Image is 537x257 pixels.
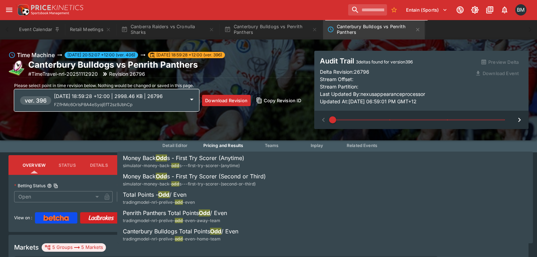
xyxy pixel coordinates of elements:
[28,70,98,78] p: Copy To Clipboard
[123,173,156,180] span: Money Back
[183,236,221,241] span: -even-home-team
[513,2,529,18] button: Byron Monk
[31,12,69,15] img: Sportsbook Management
[320,68,369,75] p: Delta Revision: 26796
[162,143,187,148] span: Detail Editor
[15,20,64,39] button: Event Calendar
[154,52,225,58] span: [DATE] 18:59:28 +12:00 (ver. 396)
[320,75,471,105] p: Stream Offset: Stream Partition: Last Updated By: nexusappearanceprocessor Updated At: [DATE] 06:...
[88,215,114,221] img: Ladbrokes
[53,183,58,188] button: Copy To Clipboard
[202,95,251,106] button: Download Revision
[348,4,387,16] input: search
[117,191,204,202] div: Visible
[66,20,115,39] button: Retail Meetings
[515,4,526,16] div: Byron Monk
[167,154,244,161] span: s - First Try Scorer (Anytime)
[123,228,210,235] span: Canterbury Bulldogs Total Points
[25,96,47,105] h6: ver. 396
[16,3,30,17] img: PriceKinetics Logo
[117,20,219,39] button: Canberra Raiders vs Cronulla Sharks
[14,243,39,251] h5: Markets
[320,56,471,66] h4: Audit Trail
[17,51,55,59] h6: Time Machine
[115,157,157,173] button: Match Times
[199,209,210,216] span: Odd
[54,102,132,107] span: FZfHMc6OrIsP8A4eSyojEfT2sz9JbhCp
[83,157,115,173] button: Details
[169,191,186,198] span: / Even
[356,59,413,65] span: 3 deltas found for version 396
[123,209,199,216] span: Penrith Panthers Total Points
[175,200,183,205] span: odd
[31,5,83,10] img: PriceKinetics
[51,157,83,173] button: Status
[388,4,400,16] button: No Bookmarks
[454,4,466,16] button: Connected to PK
[54,92,185,100] p: [DATE] 18:59:28 +12:00 | 2998.46 KB | 26796
[123,191,158,198] span: Total Points -
[123,154,156,161] span: Money Back
[311,143,323,148] span: Inplay
[347,143,377,148] span: Related Events
[17,157,51,173] button: Overview
[498,4,511,16] button: Notifications
[203,143,244,148] span: Pricing and Results
[183,200,195,205] span: -even
[8,60,25,77] img: rugby_league.png
[253,95,304,106] button: Copy Revision ID
[171,181,179,186] span: odd
[123,218,175,223] span: tradingmodel-nrl-prelive-
[323,20,425,39] button: Canterbury Bulldogs vs Penrith Panthers
[28,59,198,70] h2: Copy To Clipboard
[44,243,103,252] div: 5 Groups 5 Markets
[117,183,149,189] p: Display Status
[469,4,481,16] button: Toggle light/dark mode
[65,52,138,58] span: [DATE] 20:52:07 +12:00 (ver. 406)
[156,173,167,180] span: Odd
[14,183,46,189] p: Betting Status
[14,191,101,202] div: Open
[123,236,175,241] span: tradingmodel-nrl-prelive-
[14,212,32,224] label: View on :
[221,228,238,235] span: / Even
[43,215,69,221] img: Betcha
[483,4,496,16] button: Documentation
[220,20,322,39] button: Canterbury Bulldogs vs Penrith Panthers
[210,228,221,235] span: Odd
[123,200,175,205] span: tradingmodel-nrl-prelive-
[265,143,279,148] span: Teams
[179,163,240,168] span: s---first-try-scorer-(anytime)
[175,218,183,223] span: odd
[156,154,167,161] span: Odd
[210,209,227,216] span: / Even
[123,181,171,186] span: simulator-money-back-
[179,181,256,186] span: s---first-try-scorer-(second-or-third)
[3,4,16,16] button: open drawer
[14,83,194,88] span: Please select point in time revision below. Nothing would be changed or saved in this page.
[175,236,183,241] span: odd
[158,191,169,198] span: Odd
[171,163,179,168] span: odd
[402,4,452,16] button: Select Tenant
[123,163,171,168] span: simulator-money-back-
[109,70,145,78] p: Revision 26796
[183,218,220,223] span: -even-away-team
[167,173,266,180] span: s - First Try Scorer (Second or Third)
[47,183,52,188] button: Betting StatusCopy To Clipboard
